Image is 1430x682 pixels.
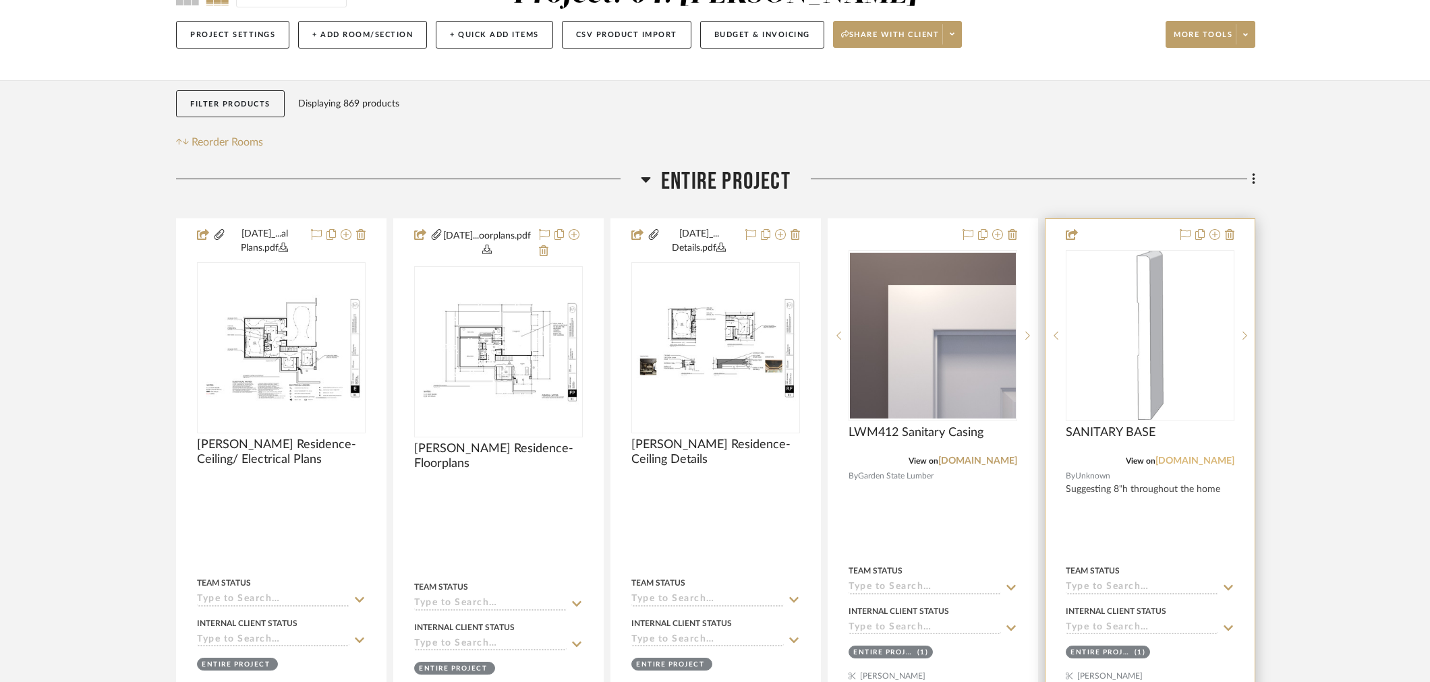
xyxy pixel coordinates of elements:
button: [DATE]_...al Plans.pdf [226,227,303,255]
div: 0 [632,263,799,433]
div: 0 [1066,251,1234,421]
input: Type to Search… [1066,622,1218,635]
div: Internal Client Status [631,617,732,629]
div: Entire Project [853,648,914,658]
div: Internal Client Status [414,621,515,633]
img: Linck Residence- Ceiling/ Electrical Plans [198,294,364,402]
div: Team Status [1066,565,1120,577]
div: (1) [917,648,929,658]
span: Garden State Lumber [858,470,934,483]
button: + Quick Add Items [436,21,553,49]
div: Team Status [631,577,685,589]
input: Type to Search… [849,582,1001,594]
span: LWM412 Sanitary Casing [849,425,983,440]
input: Type to Search… [414,598,567,611]
div: Displaying 869 products [298,90,399,117]
div: Internal Client Status [1066,605,1166,617]
img: Linck Residence- Floorplans [416,299,581,406]
button: More tools [1166,21,1255,48]
input: Type to Search… [1066,582,1218,594]
span: By [1066,470,1075,483]
div: (1) [1135,648,1146,658]
a: [DOMAIN_NAME] [1155,456,1234,466]
input: Type to Search… [631,634,784,647]
span: More tools [1174,30,1232,50]
button: [DATE]_... Details.pdf [660,227,737,255]
input: Type to Search… [849,622,1001,635]
button: Filter Products [176,90,285,118]
button: Budget & Invoicing [700,21,824,49]
span: Entire Project [661,167,791,196]
span: SANITARY BASE [1066,425,1155,440]
div: Team Status [414,581,468,593]
div: Entire Project [636,660,704,670]
span: Share with client [841,30,940,50]
span: [PERSON_NAME] Residence- Ceiling Details [631,437,800,467]
button: [DATE]...oorplans.pdf [443,227,531,259]
span: Reorder Rooms [192,134,263,150]
span: Unknown [1075,470,1110,483]
input: Type to Search… [414,638,567,651]
span: [PERSON_NAME] Residence- Ceiling/ Electrical Plans [197,437,366,467]
button: Share with client [833,21,963,48]
span: View on [1126,457,1155,465]
button: + Add Room/Section [298,21,427,49]
div: Entire Project [202,660,270,670]
div: 0 [849,251,1017,421]
img: Linck Residence- Ceiling Details [633,294,799,402]
div: Entire Project [419,664,487,674]
input: Type to Search… [631,594,784,607]
div: Internal Client Status [849,605,949,617]
img: LWM412 Sanitary Casing [850,253,1016,418]
button: Reorder Rooms [176,134,263,150]
a: [DOMAIN_NAME] [938,456,1017,466]
div: Team Status [197,577,251,589]
input: Type to Search… [197,634,349,647]
button: Project Settings [176,21,289,49]
span: [PERSON_NAME] Residence- Floorplans [414,441,583,471]
div: Entire Project [1070,648,1131,658]
span: By [849,470,858,483]
div: Internal Client Status [197,617,297,629]
img: SANITARY BASE [1137,251,1164,420]
input: Type to Search… [197,594,349,607]
button: CSV Product Import [562,21,691,49]
div: Team Status [849,565,903,577]
span: View on [909,457,938,465]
